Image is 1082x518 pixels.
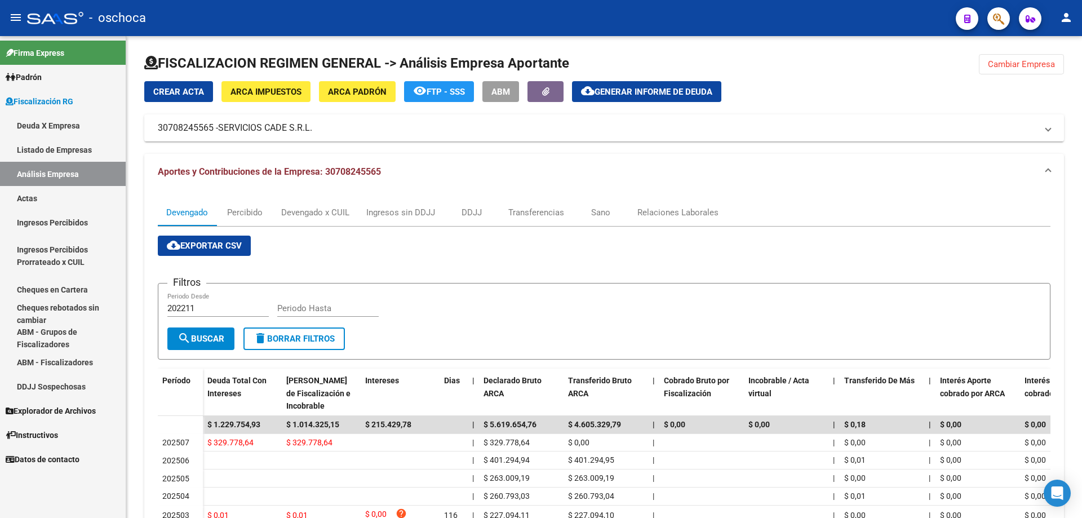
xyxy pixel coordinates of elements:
[653,492,654,501] span: |
[568,438,589,447] span: $ 0,00
[1044,480,1071,507] div: Open Intercom Messenger
[568,376,632,398] span: Transferido Bruto ARCA
[1025,473,1046,482] span: $ 0,00
[653,438,654,447] span: |
[144,54,569,72] h1: FISCALIZACION REGIMEN GENERAL -> Análisis Empresa Aportante
[158,369,203,416] datatable-header-cell: Período
[365,376,399,385] span: Intereses
[167,327,234,350] button: Buscar
[988,59,1055,69] span: Cambiar Empresa
[203,369,282,418] datatable-header-cell: Deuda Total Con Intereses
[940,438,961,447] span: $ 0,00
[472,473,474,482] span: |
[472,420,475,429] span: |
[833,438,835,447] span: |
[940,376,1005,398] span: Interés Aporte cobrado por ARCA
[167,241,242,251] span: Exportar CSV
[979,54,1064,74] button: Cambiar Empresa
[568,473,614,482] span: $ 263.009,19
[648,369,659,418] datatable-header-cell: |
[508,206,564,219] div: Transferencias
[844,376,915,385] span: Transferido De Más
[1025,492,1046,501] span: $ 0,00
[162,492,189,501] span: 202504
[595,87,712,97] span: Generar informe de deuda
[568,455,614,464] span: $ 401.294,95
[929,473,930,482] span: |
[6,95,73,108] span: Fiscalización RG
[178,334,224,344] span: Buscar
[153,87,204,97] span: Crear Acta
[929,376,931,385] span: |
[427,87,465,97] span: FTP - SSS
[230,87,301,97] span: ARCA Impuestos
[1025,455,1046,464] span: $ 0,00
[484,438,530,447] span: $ 329.778,64
[581,84,595,98] mat-icon: cloud_download
[254,331,267,345] mat-icon: delete
[444,376,460,385] span: Dias
[484,376,542,398] span: Declarado Bruto ARCA
[935,369,1020,418] datatable-header-cell: Interés Aporte cobrado por ARCA
[484,492,530,501] span: $ 260.793,03
[144,114,1064,141] mat-expansion-panel-header: 30708245565 -SERVICIOS CADE S.R.L.
[1025,438,1046,447] span: $ 0,00
[568,420,621,429] span: $ 4.605.329,79
[664,376,729,398] span: Cobrado Bruto por Fiscalización
[472,455,474,464] span: |
[207,420,260,429] span: $ 1.229.754,93
[844,473,866,482] span: $ 0,00
[162,456,189,465] span: 202506
[281,206,349,219] div: Devengado x CUIL
[286,438,332,447] span: $ 329.778,64
[659,369,744,418] datatable-header-cell: Cobrado Bruto por Fiscalización
[286,376,351,411] span: [PERSON_NAME] de Fiscalización e Incobrable
[844,492,866,501] span: $ 0,01
[472,438,474,447] span: |
[472,376,475,385] span: |
[158,122,1037,134] mat-panel-title: 30708245565 -
[833,455,835,464] span: |
[844,420,866,429] span: $ 0,18
[833,492,835,501] span: |
[462,206,482,219] div: DDJJ
[158,166,381,177] span: Aportes y Contribuciones de la Empresa: 30708245565
[365,420,411,429] span: $ 215.429,78
[207,376,267,398] span: Deuda Total Con Intereses
[1059,11,1073,24] mat-icon: person
[929,455,930,464] span: |
[568,492,614,501] span: $ 260.793,04
[940,492,961,501] span: $ 0,00
[144,154,1064,190] mat-expansion-panel-header: Aportes y Contribuciones de la Empresa: 30708245565
[564,369,648,418] datatable-header-cell: Transferido Bruto ARCA
[929,420,931,429] span: |
[6,429,58,441] span: Instructivos
[482,81,519,102] button: ABM
[940,420,961,429] span: $ 0,00
[89,6,146,30] span: - oschoca
[833,420,835,429] span: |
[828,369,840,418] datatable-header-cell: |
[162,438,189,447] span: 202507
[748,376,809,398] span: Incobrable / Acta virtual
[413,84,427,98] mat-icon: remove_red_eye
[243,327,345,350] button: Borrar Filtros
[484,473,530,482] span: $ 263.009,19
[844,455,866,464] span: $ 0,01
[207,438,254,447] span: $ 329.778,64
[929,492,930,501] span: |
[940,455,961,464] span: $ 0,00
[167,238,180,252] mat-icon: cloud_download
[404,81,474,102] button: FTP - SSS
[6,405,96,417] span: Explorador de Archivos
[653,420,655,429] span: |
[286,420,339,429] span: $ 1.014.325,15
[833,376,835,385] span: |
[572,81,721,102] button: Generar informe de deuda
[178,331,191,345] mat-icon: search
[162,376,190,385] span: Período
[484,420,536,429] span: $ 5.619.654,76
[472,492,474,501] span: |
[9,11,23,24] mat-icon: menu
[653,473,654,482] span: |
